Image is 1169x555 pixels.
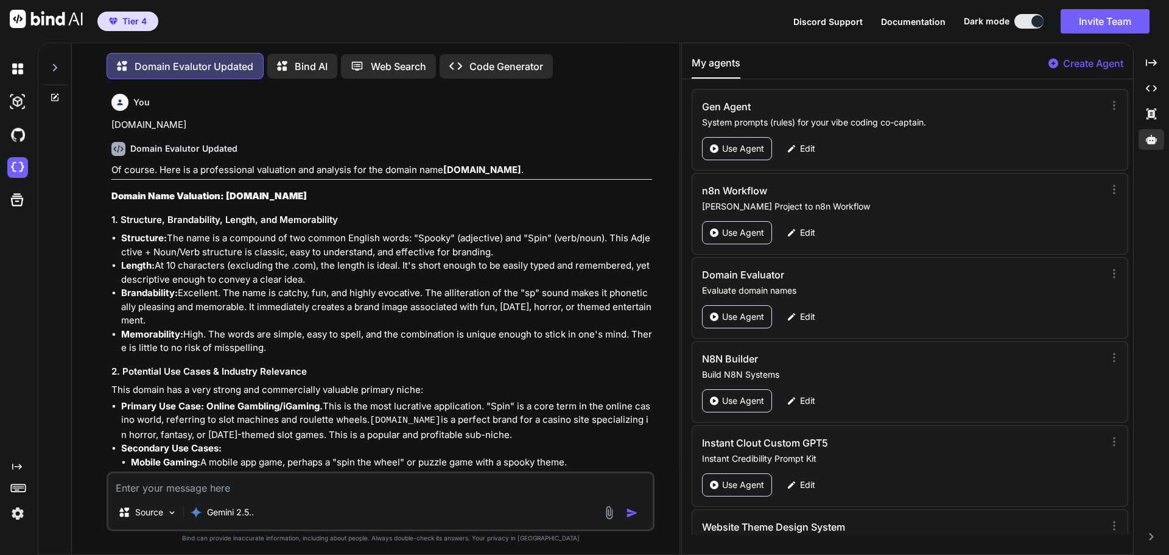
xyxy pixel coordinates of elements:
img: Pick Models [167,507,177,518]
p: Evaluate domain names [702,285,1100,297]
img: darkAi-studio [7,91,28,112]
li: High. The words are simple, easy to spell, and the combination is unique enough to stick in one's... [121,328,652,355]
h3: n8n Workflow [702,183,980,198]
p: Code Generator [469,59,543,74]
li: A review site for spooky-themed casino games or horror-themed video games. [131,469,652,483]
img: attachment [602,506,616,520]
img: Bind AI [10,10,83,28]
span: Tier 4 [122,15,147,27]
p: [DOMAIN_NAME] [111,118,652,132]
p: Bind AI [295,59,328,74]
img: settings [7,503,28,524]
img: Gemini 2.5 Pro [190,506,202,518]
p: This domain has a very strong and commercially valuable primary niche: [111,383,652,397]
li: This is the most lucrative application. "Spin" is a core term in the online casino world, referri... [121,400,652,442]
strong: Length: [121,260,155,271]
strong: Brandability: [121,287,178,299]
p: Use Agent [722,479,764,491]
p: Source [135,506,163,518]
h3: Instant Clout Custom GPT5 [702,436,980,450]
strong: Secondary Use Cases: [121,442,222,454]
p: Use Agent [722,143,764,155]
img: darkChat [7,58,28,79]
h3: 2. Potential Use Cases & Industry Relevance [111,365,652,379]
h3: Domain Evaluator [702,267,980,282]
img: premium [109,18,118,25]
li: A mobile app game, perhaps a "spin the wheel" or puzzle game with a spooky theme. [131,456,652,470]
button: Discord Support [793,15,863,28]
strong: Mobile Gaming: [131,456,200,468]
button: premiumTier 4 [97,12,158,31]
p: Instant Credibility Prompt Kit [702,453,1100,465]
strong: Affiliate Marketing: [131,470,217,481]
p: Edit [800,395,815,407]
code: [DOMAIN_NAME] [370,415,441,426]
h3: Website Theme Design System [702,520,980,534]
p: Edit [800,479,815,491]
p: Use Agent [722,311,764,323]
h6: You [133,96,150,108]
p: Domain Evalutor Updated [135,59,253,74]
h3: N8N Builder [702,352,980,366]
p: Use Agent [722,395,764,407]
p: Use Agent [722,227,764,239]
strong: Structure: [121,232,167,244]
h3: 1. Structure, Brandability, Length, and Memorability [111,213,652,227]
p: Gemini 2.5.. [207,506,254,518]
li: Excellent. The name is catchy, fun, and highly evocative. The alliteration of the "sp" sound make... [121,286,652,328]
p: Edit [800,227,815,239]
p: Build N8N Systems [702,369,1100,381]
p: Bind can provide inaccurate information, including about people. Always double-check its answers.... [107,534,655,543]
li: At 10 characters (excluding the .com), the length is ideal. It's short enough to be easily typed ... [121,259,652,286]
button: Invite Team [1061,9,1150,34]
h6: Domain Evalutor Updated [130,143,237,155]
button: Documentation [881,15,946,28]
img: githubDark [7,124,28,145]
p: System prompts (rules) for your vibe coding co-captain. [702,116,1100,129]
p: [PERSON_NAME] Project to n8n Workflow [702,200,1100,213]
p: Web Search [371,59,426,74]
span: Documentation [881,16,946,27]
strong: [DOMAIN_NAME] [443,164,521,175]
p: Edit [800,143,815,155]
span: Discord Support [793,16,863,27]
strong: Memorability: [121,328,183,340]
img: cloudideIcon [7,157,28,178]
p: Edit [800,311,815,323]
span: Dark mode [964,15,1009,27]
strong: Domain Name Valuation: [DOMAIN_NAME] [111,190,307,202]
li: The name is a compound of two common English words: "Spooky" (adjective) and "Spin" (verb/noun). ... [121,232,652,259]
img: icon [626,507,638,519]
button: My agents [692,55,740,79]
strong: Primary Use Case: Online Gambling/iGaming. [121,400,323,412]
h3: Gen Agent [702,99,980,114]
p: Create Agent [1063,56,1123,71]
p: Of course. Here is a professional valuation and analysis for the domain name . [111,163,652,177]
